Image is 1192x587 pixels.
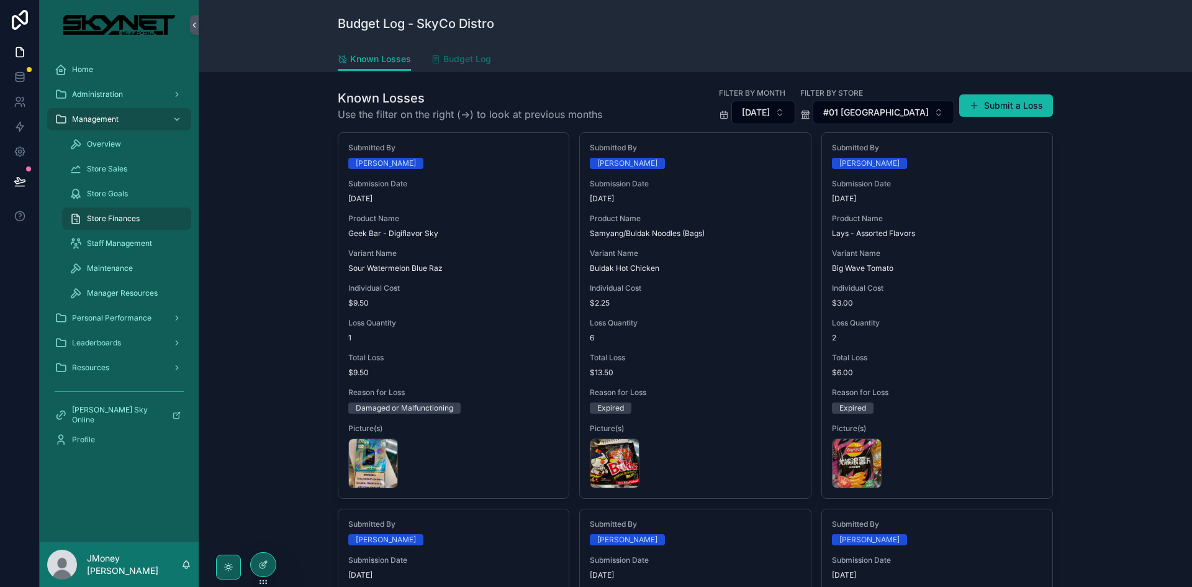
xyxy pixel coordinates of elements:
[832,353,1042,363] span: Total Loss
[87,164,127,174] span: Store Sales
[348,298,559,308] span: $9.50
[348,229,559,239] span: Geek Bar - Digiflavor Sky
[72,405,162,425] span: [PERSON_NAME] Sky Online
[832,143,1042,153] span: Submitted By
[832,214,1042,224] span: Product Name
[47,307,191,329] a: Personal Performance
[62,158,191,180] a: Store Sales
[719,87,785,98] label: Filter By Month
[338,132,569,499] a: Submitted By[PERSON_NAME]Submission Date[DATE]Product NameGeek Bar - Digiflavor SkyVariant NameSo...
[832,229,1042,239] span: Lays - Assorted Flavors
[590,263,800,273] span: Buldak Hot Chicken
[348,318,559,328] span: Loss Quantity
[731,101,795,124] button: Select Button
[72,313,151,323] span: Personal Performance
[590,333,800,343] span: 6
[63,15,174,35] img: App logo
[348,368,559,378] span: $9.50
[72,363,109,373] span: Resources
[597,403,624,414] div: Expired
[832,333,1042,343] span: 2
[832,318,1042,328] span: Loss Quantity
[832,424,1042,434] span: Picture(s)
[72,89,123,99] span: Administration
[839,158,900,169] div: [PERSON_NAME]
[348,194,559,204] span: [DATE]
[348,388,559,398] span: Reason for Loss
[590,570,800,580] span: [DATE]
[348,424,559,434] span: Picture(s)
[348,143,559,153] span: Submitted By
[443,53,491,65] span: Budget Log
[590,179,800,189] span: Submission Date
[348,570,559,580] span: [DATE]
[87,139,121,149] span: Overview
[62,133,191,155] a: Overview
[579,132,811,499] a: Submitted By[PERSON_NAME]Submission Date[DATE]Product NameSamyang/Buldak Noodles (Bags)Variant Na...
[356,403,453,414] div: Damaged or Malfunctioning
[47,332,191,354] a: Leaderboards
[72,435,95,445] span: Profile
[832,555,1042,565] span: Submission Date
[47,108,191,130] a: Management
[823,106,929,119] span: #01 [GEOGRAPHIC_DATA]
[590,353,800,363] span: Total Loss
[590,298,800,308] span: $2.25
[821,132,1053,499] a: Submitted By[PERSON_NAME]Submission Date[DATE]Product NameLays - Assorted FlavorsVariant NameBig ...
[348,263,559,273] span: Sour Watermelon Blue Raz
[87,239,152,248] span: Staff Management
[590,248,800,258] span: Variant Name
[62,183,191,205] a: Store Goals
[62,282,191,304] a: Manager Resources
[350,53,411,65] span: Known Losses
[590,318,800,328] span: Loss Quantity
[590,519,800,529] span: Submitted By
[590,424,800,434] span: Picture(s)
[742,106,770,119] span: [DATE]
[72,65,93,75] span: Home
[839,534,900,545] div: [PERSON_NAME]
[356,534,416,545] div: [PERSON_NAME]
[590,368,800,378] span: $13.50
[87,214,140,224] span: Store Finances
[832,570,1042,580] span: [DATE]
[47,429,191,451] a: Profile
[348,283,559,293] span: Individual Cost
[832,388,1042,398] span: Reason for Loss
[597,534,657,545] div: [PERSON_NAME]
[47,83,191,106] a: Administration
[959,94,1053,117] button: Submit a Loss
[590,194,800,204] span: [DATE]
[813,101,954,124] button: Select Button
[832,298,1042,308] span: $3.00
[87,263,133,273] span: Maintenance
[72,338,121,348] span: Leaderboards
[832,248,1042,258] span: Variant Name
[800,87,863,98] label: Filter By Store
[431,48,491,73] a: Budget Log
[47,404,191,426] a: [PERSON_NAME] Sky Online
[832,263,1042,273] span: Big Wave Tomato
[348,333,559,343] span: 1
[87,552,181,577] p: JMoney [PERSON_NAME]
[62,232,191,255] a: Staff Management
[590,143,800,153] span: Submitted By
[47,58,191,81] a: Home
[338,15,494,32] h1: Budget Log - SkyCo Distro
[590,555,800,565] span: Submission Date
[40,50,199,542] div: scrollable content
[348,353,559,363] span: Total Loss
[348,179,559,189] span: Submission Date
[597,158,657,169] div: [PERSON_NAME]
[590,214,800,224] span: Product Name
[348,519,559,529] span: Submitted By
[832,368,1042,378] span: $6.00
[47,357,191,379] a: Resources
[839,403,866,414] div: Expired
[62,207,191,230] a: Store Finances
[87,189,128,199] span: Store Goals
[590,283,800,293] span: Individual Cost
[348,214,559,224] span: Product Name
[832,179,1042,189] span: Submission Date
